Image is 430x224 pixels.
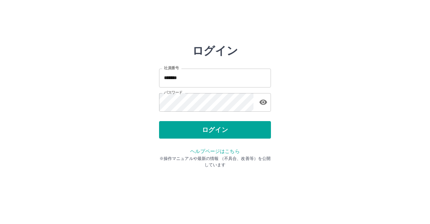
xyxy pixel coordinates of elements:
[190,148,239,154] a: ヘルプページはこちら
[159,121,271,139] button: ログイン
[159,155,271,168] p: ※操作マニュアルや最新の情報 （不具合、改善等）を公開しています
[164,65,179,71] label: 社員番号
[192,44,238,57] h2: ログイン
[164,90,182,95] label: パスワード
